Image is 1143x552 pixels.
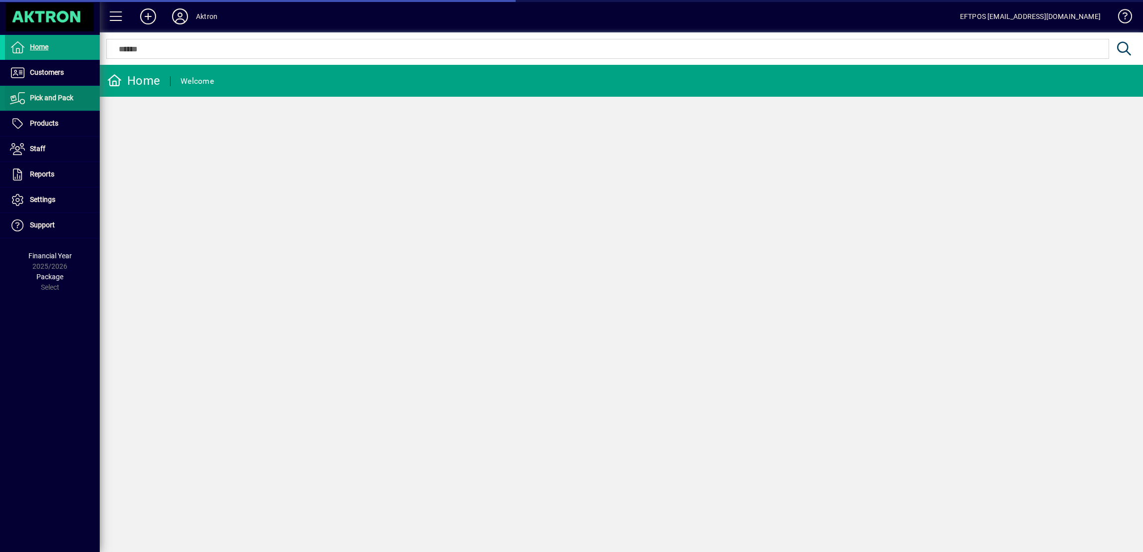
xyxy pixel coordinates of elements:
a: Reports [5,162,100,187]
a: Pick and Pack [5,86,100,111]
span: Reports [30,170,54,178]
div: Aktron [196,8,217,24]
span: Pick and Pack [30,94,73,102]
button: Add [132,7,164,25]
div: Welcome [181,73,214,89]
button: Profile [164,7,196,25]
span: Package [36,273,63,281]
span: Products [30,119,58,127]
a: Support [5,213,100,238]
span: Customers [30,68,64,76]
span: Support [30,221,55,229]
div: Home [107,73,160,89]
a: Knowledge Base [1111,2,1131,34]
a: Customers [5,60,100,85]
a: Settings [5,187,100,212]
span: Staff [30,145,45,153]
span: Home [30,43,48,51]
span: Settings [30,195,55,203]
div: EFTPOS [EMAIL_ADDRESS][DOMAIN_NAME] [960,8,1101,24]
a: Staff [5,137,100,162]
span: Financial Year [28,252,72,260]
a: Products [5,111,100,136]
